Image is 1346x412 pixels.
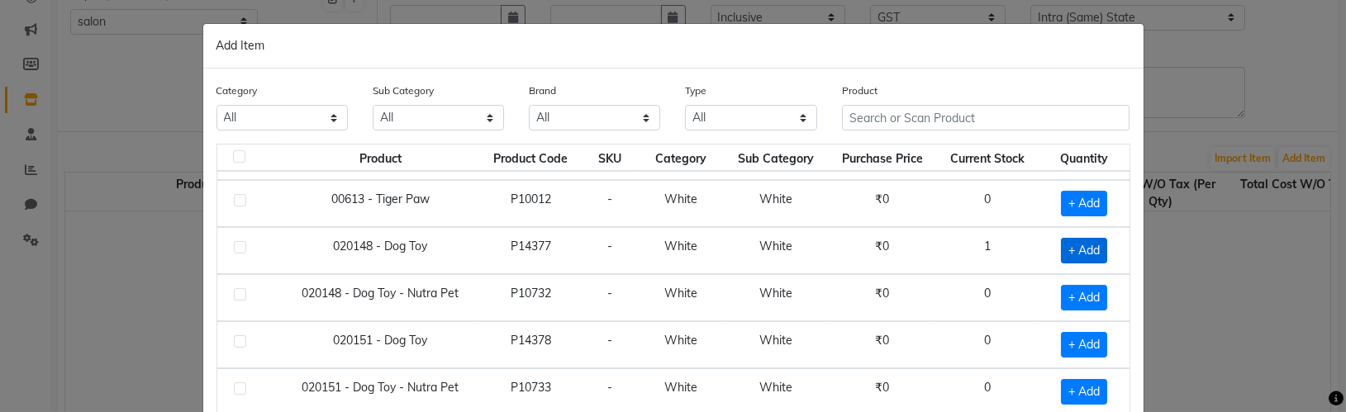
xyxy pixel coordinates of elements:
[842,83,878,98] label: Product
[1039,144,1129,172] th: Quantity
[936,227,1039,274] td: 1
[1061,191,1107,216] span: + Add
[724,227,828,274] td: White
[479,144,582,172] th: Product Code
[582,180,637,227] td: -
[479,227,582,274] td: P14377
[842,105,1130,130] input: Search or Scan Product
[936,144,1039,172] th: Current Stock
[638,144,725,172] th: Category
[582,321,637,368] td: -
[638,180,725,227] td: White
[479,274,582,321] td: P10732
[281,180,479,227] td: 00613 - Tiger Paw
[638,227,725,274] td: White
[936,321,1039,368] td: 0
[724,274,828,321] td: White
[1061,379,1107,405] span: + Add
[216,83,258,98] label: Category
[1061,238,1107,263] span: + Add
[724,321,828,368] td: White
[203,24,1144,69] div: Add Item
[582,274,637,321] td: -
[582,227,637,274] td: -
[373,83,434,98] label: Sub Category
[828,180,936,227] td: ₹0
[724,180,828,227] td: White
[724,144,828,172] th: Sub Category
[582,144,637,172] th: SKU
[281,274,479,321] td: 020148 - Dog Toy - Nutra Pet
[638,274,725,321] td: White
[842,151,923,166] span: Purchase Price
[828,274,936,321] td: ₹0
[685,83,706,98] label: Type
[281,144,479,172] th: Product
[1061,332,1107,358] span: + Add
[479,321,582,368] td: P14378
[936,274,1039,321] td: 0
[936,180,1039,227] td: 0
[638,321,725,368] td: White
[828,227,936,274] td: ₹0
[529,83,556,98] label: Brand
[1061,285,1107,310] span: + Add
[281,321,479,368] td: 020151 - Dog Toy
[828,321,936,368] td: ₹0
[479,180,582,227] td: P10012
[281,227,479,274] td: 020148 - Dog Toy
